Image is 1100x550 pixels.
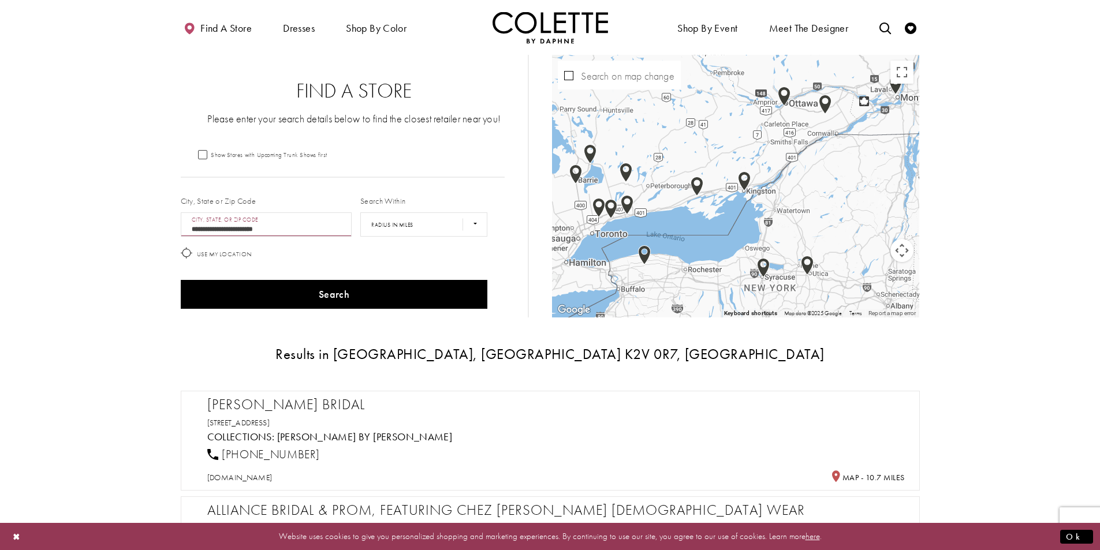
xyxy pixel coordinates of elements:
[181,12,255,43] a: Find a store
[902,12,919,43] a: Check Wishlist
[677,23,737,34] span: Shop By Event
[207,396,905,413] h2: [PERSON_NAME] Bridal
[784,309,842,317] span: Map data ©2025 Google
[493,12,608,43] a: Visit Home Page
[360,195,405,207] label: Search Within
[343,12,409,43] span: Shop by color
[724,309,777,317] button: Keyboard shortcuts
[207,447,320,462] a: [PHONE_NUMBER]
[283,23,315,34] span: Dresses
[7,526,27,547] button: Close Dialog
[280,12,318,43] span: Dresses
[207,472,273,482] a: [DOMAIN_NAME]
[806,530,820,542] a: here
[674,12,740,43] span: Shop By Event
[766,12,852,43] a: Meet the designer
[200,23,252,34] span: Find a store
[204,111,505,126] p: Please enter your search details below to find the closest retailer near you!
[830,470,904,483] h5: Distance to Dominique Levesque Bridal
[207,430,275,443] span: Collections:
[555,302,593,317] img: Google Image #44
[493,12,608,43] img: Colette by Daphne
[83,529,1017,544] p: Website uses cookies to give you personalized shopping and marketing experiences. By continuing t...
[207,502,905,519] h2: Alliance Bridal & Prom, Featuring Chez [PERSON_NAME] [DEMOGRAPHIC_DATA] Wear
[181,346,920,362] h3: Results in [GEOGRAPHIC_DATA], [GEOGRAPHIC_DATA] K2V 0R7, [GEOGRAPHIC_DATA]
[552,55,919,317] div: Map with store locations
[360,212,487,237] select: Radius In Miles
[204,80,505,103] h2: Find a Store
[181,212,352,237] input: City, State, or ZIP Code
[890,61,913,84] button: Toggle fullscreen view
[890,239,913,262] button: Map camera controls
[877,12,894,43] a: Toggle search
[277,430,453,443] a: Visit Colette by Daphne page
[346,23,407,34] span: Shop by color
[207,417,270,428] a: [STREET_ADDRESS]
[555,302,593,317] a: Open this area in Google Maps (opens a new window)
[222,447,319,462] span: [PHONE_NUMBER]
[181,280,488,309] button: Search
[769,23,849,34] span: Meet the designer
[868,310,916,316] a: Report a map error
[849,309,862,317] a: Terms (opens in new tab)
[181,195,256,207] label: City, State or Zip Code
[1060,529,1093,544] button: Submit Dialog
